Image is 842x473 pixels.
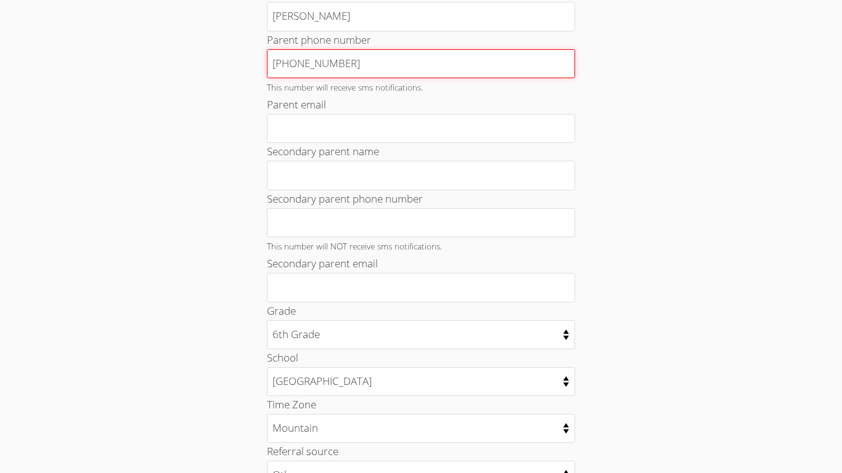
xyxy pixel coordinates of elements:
[267,192,423,206] label: Secondary parent phone number
[267,81,423,93] small: This number will receive sms notifications.
[267,397,316,411] label: Time Zone
[267,97,326,111] label: Parent email
[267,240,442,252] small: This number will NOT receive sms notifications.
[267,256,378,270] label: Secondary parent email
[267,33,371,47] label: Parent phone number
[267,350,298,365] label: School
[267,444,338,458] label: Referral source
[267,144,379,158] label: Secondary parent name
[267,304,296,318] label: Grade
